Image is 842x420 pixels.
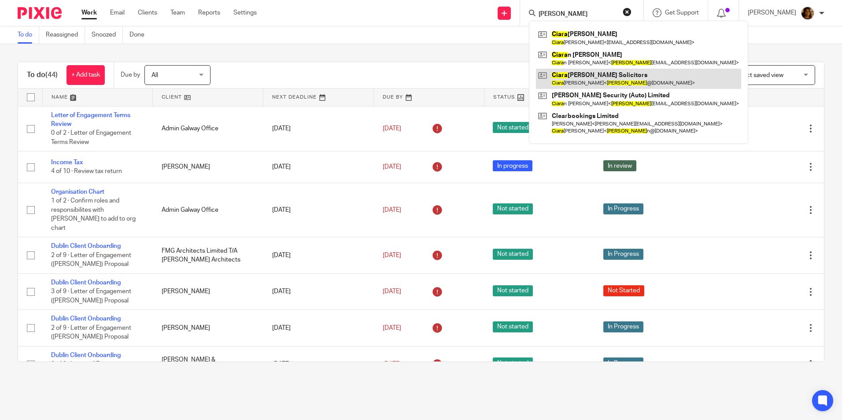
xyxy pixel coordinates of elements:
[51,288,131,304] span: 3 of 9 · Letter of Engagement ([PERSON_NAME]) Proposal
[151,72,158,78] span: All
[734,72,783,78] span: Select saved view
[383,164,401,170] span: [DATE]
[153,346,263,382] td: [PERSON_NAME] & [PERSON_NAME]
[493,249,533,260] span: Not started
[51,352,121,358] a: Dublin Client Onboarding
[18,7,62,19] img: Pixie
[92,26,123,44] a: Snoozed
[383,325,401,331] span: [DATE]
[153,310,263,346] td: [PERSON_NAME]
[51,112,130,127] a: Letter of Engagement Terms Review
[383,207,401,213] span: [DATE]
[121,70,140,79] p: Due by
[18,26,39,44] a: To do
[263,273,374,309] td: [DATE]
[51,361,131,376] span: 2 of 9 · Letter of Engagement ([PERSON_NAME]) Proposal
[493,122,533,133] span: Not started
[603,357,643,368] span: In Progress
[46,26,85,44] a: Reassigned
[51,325,131,340] span: 2 of 9 · Letter of Engagement ([PERSON_NAME]) Proposal
[493,285,533,296] span: Not started
[45,71,58,78] span: (44)
[51,189,104,195] a: Organisation Chart
[66,65,105,85] a: + Add task
[153,151,263,183] td: [PERSON_NAME]
[129,26,151,44] a: Done
[603,285,644,296] span: Not Started
[603,321,643,332] span: In Progress
[263,310,374,346] td: [DATE]
[153,237,263,273] td: FMG Architects Limited T/A [PERSON_NAME] Architects
[493,357,533,368] span: Not started
[263,237,374,273] td: [DATE]
[170,8,185,17] a: Team
[51,280,121,286] a: Dublin Client Onboarding
[51,252,131,268] span: 2 of 9 · Letter of Engagement ([PERSON_NAME]) Proposal
[51,130,131,145] span: 0 of 2 · Letter of Engagement Terms Review
[383,125,401,132] span: [DATE]
[51,169,122,175] span: 4 of 10 · Review tax return
[110,8,125,17] a: Email
[263,151,374,183] td: [DATE]
[138,8,157,17] a: Clients
[603,160,636,171] span: In review
[153,106,263,151] td: Admin Galway Office
[538,11,617,18] input: Search
[153,183,263,237] td: Admin Galway Office
[51,159,83,166] a: Income Tax
[603,249,643,260] span: In Progress
[153,273,263,309] td: [PERSON_NAME]
[801,6,815,20] img: Arvinder.jpeg
[748,8,796,17] p: [PERSON_NAME]
[603,203,643,214] span: In Progress
[51,316,121,322] a: Dublin Client Onboarding
[51,198,136,231] span: 1 of 2 · Confirm roles and responsibilites with [PERSON_NAME] to add to org chart
[263,183,374,237] td: [DATE]
[493,160,532,171] span: In progress
[383,252,401,258] span: [DATE]
[383,361,401,367] span: [DATE]
[27,70,58,80] h1: To do
[493,321,533,332] span: Not started
[263,346,374,382] td: [DATE]
[198,8,220,17] a: Reports
[493,203,533,214] span: Not started
[81,8,97,17] a: Work
[665,10,699,16] span: Get Support
[623,7,631,16] button: Clear
[51,243,121,249] a: Dublin Client Onboarding
[263,106,374,151] td: [DATE]
[233,8,257,17] a: Settings
[383,288,401,295] span: [DATE]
